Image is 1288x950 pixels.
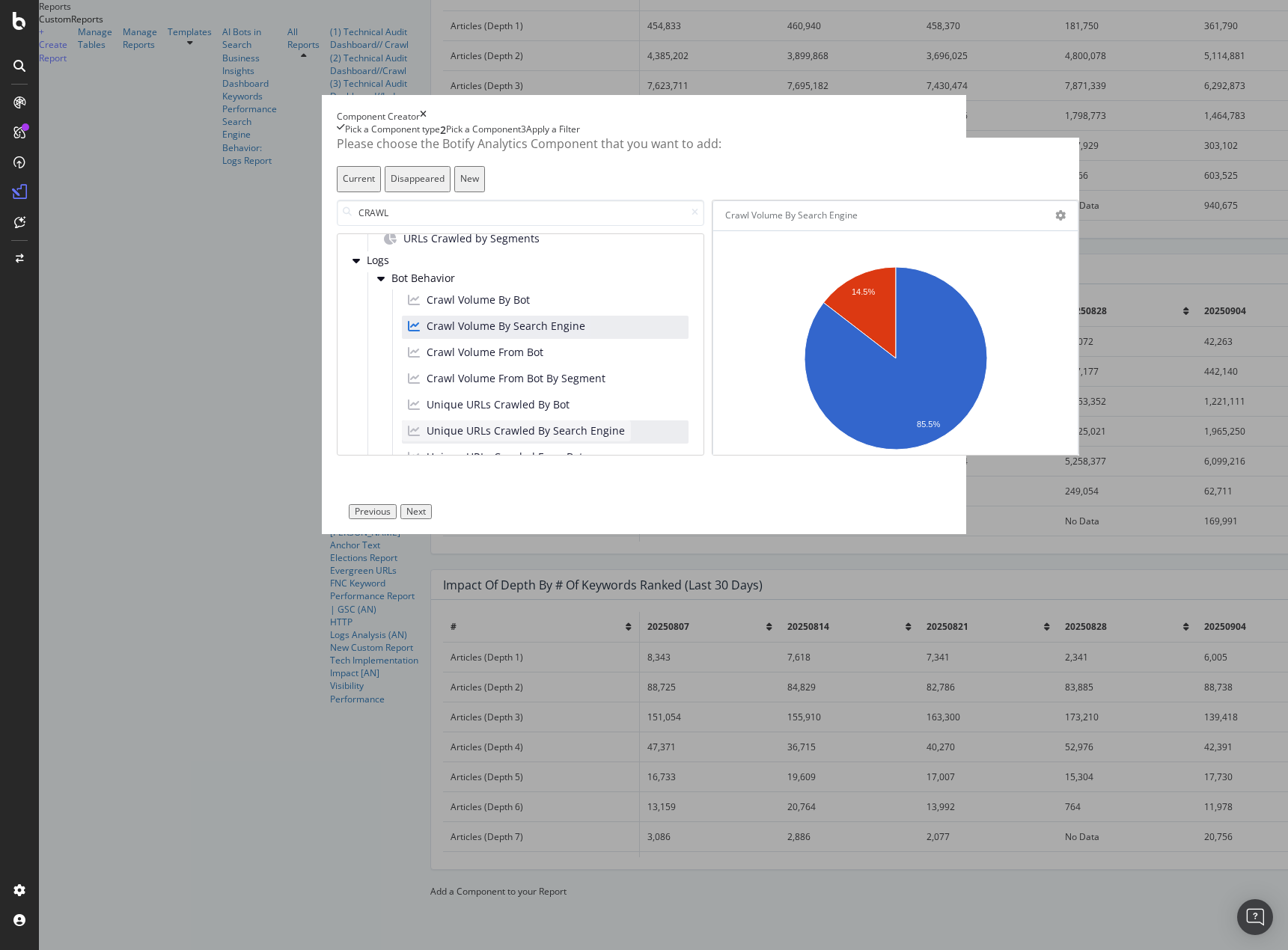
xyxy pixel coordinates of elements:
[427,423,625,438] span: Unique URLs Crawled By Search Engine
[337,110,420,123] div: Component Creator
[349,504,397,519] button: Previous
[427,292,530,307] span: Crawl Volume By Bot
[725,208,858,223] div: Crawl Volume By Search Engine
[367,254,433,267] span: Logs
[427,371,605,386] span: Crawl Volume From Bot By Segment
[391,174,445,184] div: Disappeared
[1237,899,1273,935] div: Open Intercom Messenger
[385,166,451,192] button: Disappeared
[406,506,426,517] div: Next
[345,123,440,138] div: Pick a Component type
[337,138,1079,166] h4: Please choose the Botify Analytics Component that you want to add:
[427,397,570,412] span: Unique URLs Crawled By Bot
[400,504,432,519] button: Next
[440,123,446,138] div: 2
[427,345,543,360] span: Crawl Volume From Bot
[337,166,381,192] button: Current
[337,200,704,226] input: Name of the Botify Component
[917,420,940,429] text: 85.5%
[521,123,526,135] div: 3
[427,450,583,465] span: Unique URLs Crawled From Bot
[391,272,458,285] span: Bot Behavior
[526,123,580,138] div: Apply a Filter
[355,506,391,517] div: Previous
[852,287,875,296] text: 14.5%
[420,110,427,123] div: times
[322,95,966,534] div: modal
[403,231,540,246] span: URLs Crawled by Segments
[454,166,485,192] button: New
[427,319,585,334] span: Crawl Volume By Search Engine
[460,174,479,184] div: New
[343,174,375,184] div: Current
[446,123,521,138] div: Pick a Component
[725,260,1066,462] svg: A chart.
